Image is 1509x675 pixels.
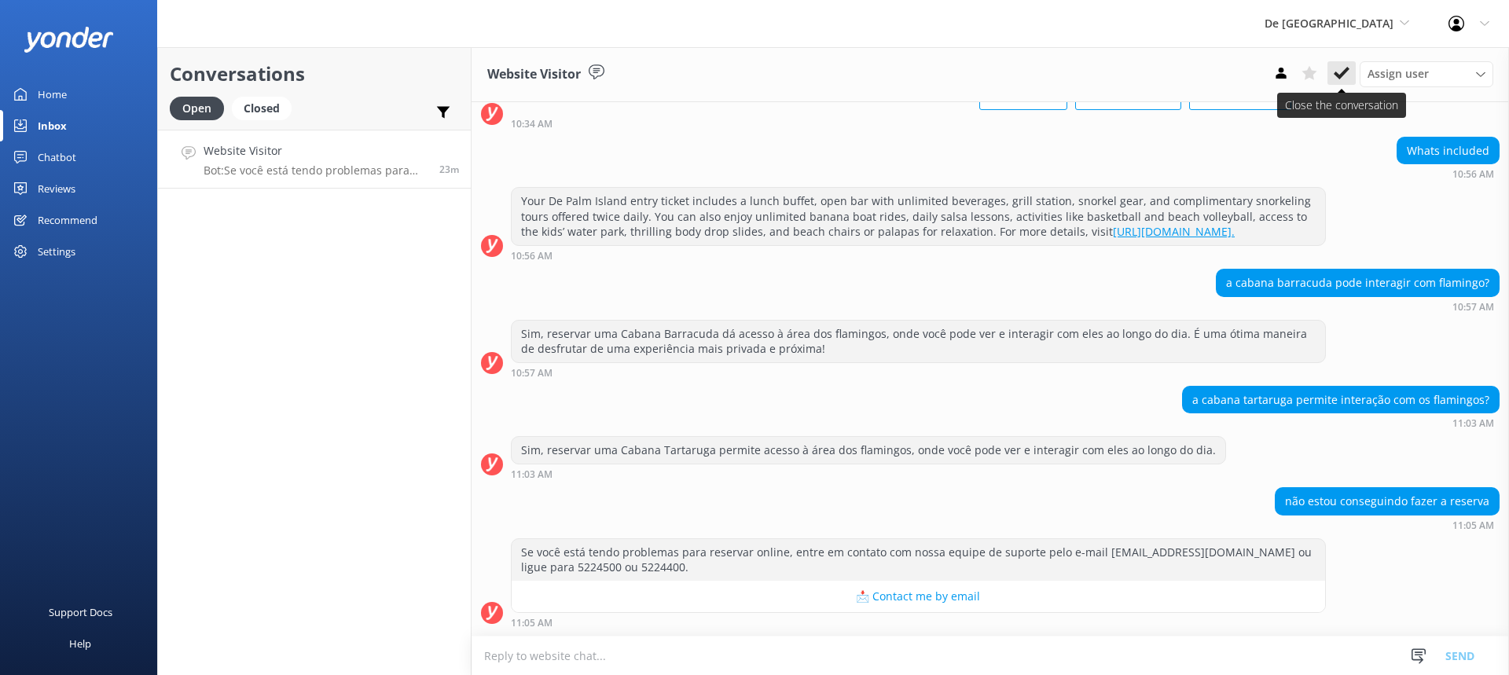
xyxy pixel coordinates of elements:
div: não estou conseguindo fazer a reserva [1276,488,1499,515]
div: Sep 21 2025 10:57am (UTC -04:00) America/Caracas [1216,301,1500,312]
div: Recommend [38,204,97,236]
strong: 10:56 AM [1452,170,1494,179]
div: Inbox [38,110,67,141]
div: Sep 21 2025 11:03am (UTC -04:00) America/Caracas [511,468,1226,479]
p: Bot: Se você está tendo problemas para reservar online, entre em contato com nossa equipe de supo... [204,163,428,178]
a: Open [170,99,232,116]
strong: 11:05 AM [511,618,553,628]
div: Home [38,79,67,110]
strong: 11:03 AM [1452,419,1494,428]
div: Sim, reservar uma Cabana Barracuda dá acesso à área dos flamingos, onde você pode ver e interagir... [512,321,1325,362]
button: 📩 Contact me by email [512,581,1325,612]
a: Closed [232,99,299,116]
div: Reviews [38,173,75,204]
strong: 10:34 AM [511,119,553,129]
div: Help [69,628,91,659]
div: a cabana tartaruga permite interação com os flamingos? [1183,387,1499,413]
strong: 10:56 AM [511,251,553,261]
div: a cabana barracuda pode interagir com flamingo? [1217,270,1499,296]
div: Sep 21 2025 10:56am (UTC -04:00) America/Caracas [1397,168,1500,179]
div: Assign User [1360,61,1493,86]
div: Open [170,97,224,120]
div: Se você está tendo problemas para reservar online, entre em contato com nossa equipe de suporte p... [512,539,1325,581]
div: Sep 21 2025 11:05am (UTC -04:00) America/Caracas [511,617,1326,628]
a: [URL][DOMAIN_NAME]. [1113,224,1235,239]
div: Closed [232,97,292,120]
div: Sep 21 2025 10:56am (UTC -04:00) America/Caracas [511,250,1326,261]
h2: Conversations [170,59,459,89]
div: Settings [38,236,75,267]
strong: 10:57 AM [511,369,553,378]
div: Sep 21 2025 10:34am (UTC -04:00) America/Caracas [511,118,1291,129]
span: Assign user [1368,65,1429,83]
div: Sep 21 2025 11:03am (UTC -04:00) America/Caracas [1182,417,1500,428]
h3: Website Visitor [487,64,581,85]
div: Whats included [1397,138,1499,164]
div: Support Docs [49,596,112,628]
div: Your De Palm Island entry ticket includes a lunch buffet, open bar with unlimited beverages, gril... [512,188,1325,245]
img: yonder-white-logo.png [24,27,114,53]
h4: Website Visitor [204,142,428,160]
strong: 11:03 AM [511,470,553,479]
div: Sim, reservar uma Cabana Tartaruga permite acesso à área dos flamingos, onde você pode ver e inte... [512,437,1225,464]
div: Chatbot [38,141,76,173]
a: Website VisitorBot:Se você está tendo problemas para reservar online, entre em contato com nossa ... [158,130,471,189]
div: Sep 21 2025 11:05am (UTC -04:00) America/Caracas [1275,519,1500,530]
div: Sep 21 2025 10:57am (UTC -04:00) America/Caracas [511,367,1326,378]
span: Sep 21 2025 11:05am (UTC -04:00) America/Caracas [439,163,459,176]
span: De [GEOGRAPHIC_DATA] [1265,16,1393,31]
strong: 11:05 AM [1452,521,1494,530]
strong: 10:57 AM [1452,303,1494,312]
